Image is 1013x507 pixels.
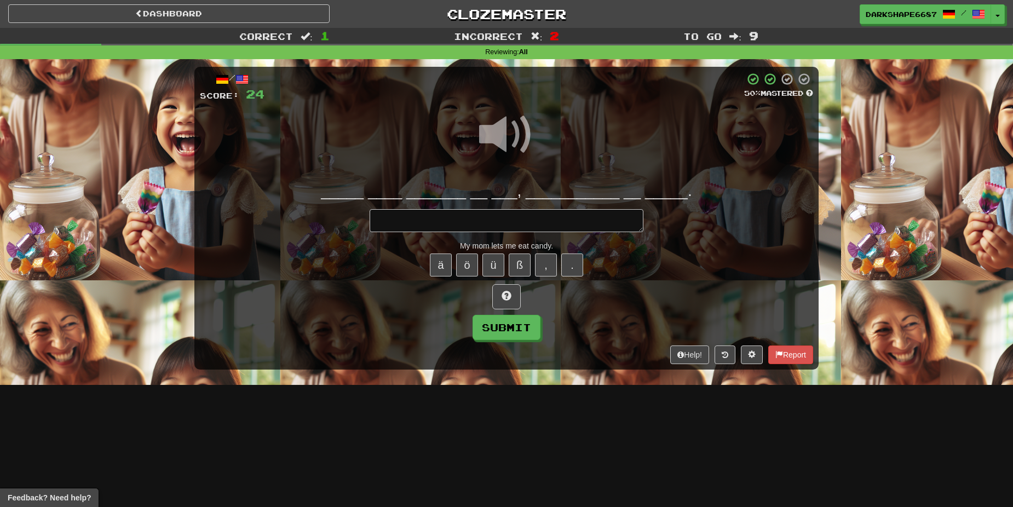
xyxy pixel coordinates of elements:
[519,48,528,56] strong: All
[246,87,264,101] span: 24
[200,181,813,201] div: _____ ____ _______ __ ___, ___________ __ _____.
[531,32,543,41] span: :
[454,31,523,42] span: Incorrect
[473,315,540,340] button: Submit
[683,31,722,42] span: To go
[8,4,330,23] a: Dashboard
[768,345,813,364] button: Report
[749,29,758,42] span: 9
[430,253,452,276] button: ä
[320,29,330,42] span: 1
[866,9,937,19] span: DarkShape6687
[239,31,293,42] span: Correct
[860,4,991,24] a: DarkShape6687 /
[744,89,813,99] div: Mastered
[535,253,557,276] button: ,
[961,9,966,16] span: /
[301,32,313,41] span: :
[744,89,761,97] span: 50 %
[715,345,735,364] button: Round history (alt+y)
[509,253,531,276] button: ß
[550,29,559,42] span: 2
[492,284,521,309] button: Hint!
[482,253,504,276] button: ü
[200,91,239,100] span: Score:
[200,240,813,251] div: My mom lets me eat candy.
[729,32,741,41] span: :
[561,253,583,276] button: .
[670,345,709,364] button: Help!
[346,4,667,24] a: Clozemaster
[200,72,264,86] div: /
[8,492,91,503] span: Open feedback widget
[456,253,478,276] button: ö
